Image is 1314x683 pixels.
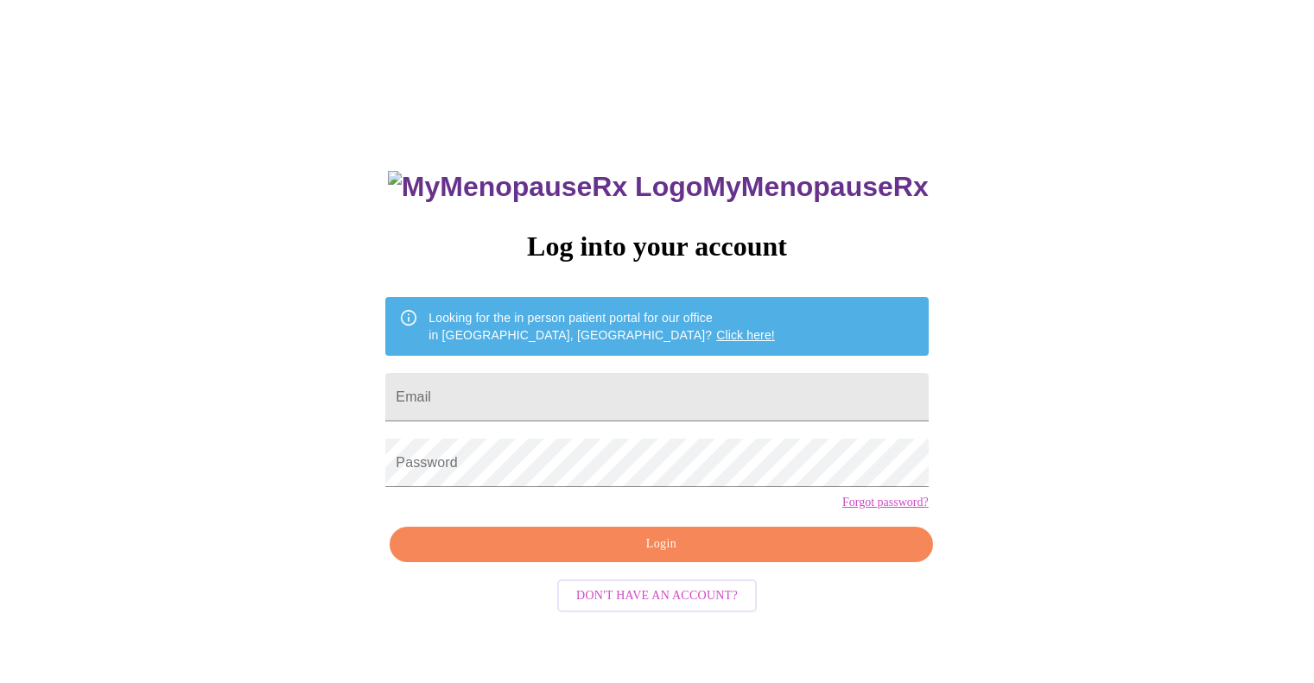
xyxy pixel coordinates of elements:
a: Click here! [716,328,775,342]
h3: MyMenopauseRx [388,171,929,203]
a: Don't have an account? [553,587,761,602]
span: Don't have an account? [576,585,738,607]
a: Forgot password? [842,496,929,509]
button: Login [390,527,932,562]
span: Login [409,534,912,555]
button: Don't have an account? [557,579,757,613]
div: Looking for the in person patient portal for our office in [GEOGRAPHIC_DATA], [GEOGRAPHIC_DATA]? [428,302,775,351]
h3: Log into your account [385,231,928,262]
img: MyMenopauseRx Logo [388,171,702,203]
